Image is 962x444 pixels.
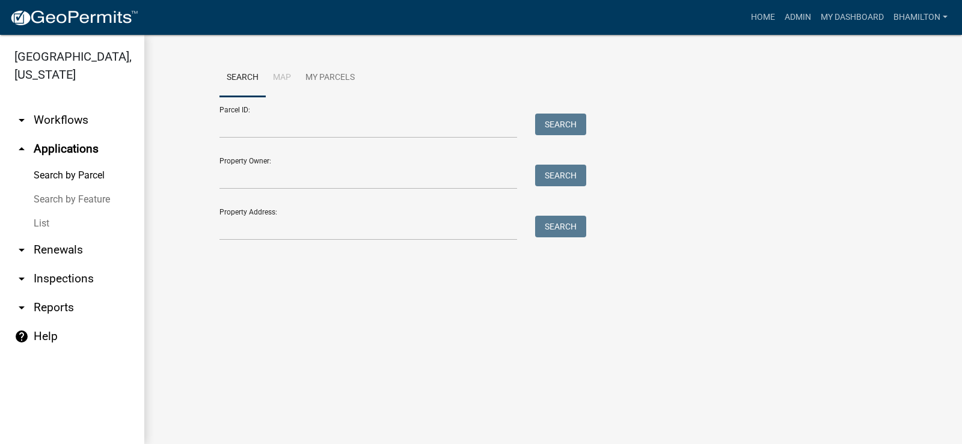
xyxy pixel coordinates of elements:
[535,216,586,237] button: Search
[746,6,780,29] a: Home
[535,165,586,186] button: Search
[14,300,29,315] i: arrow_drop_down
[298,59,362,97] a: My Parcels
[535,114,586,135] button: Search
[14,142,29,156] i: arrow_drop_up
[780,6,816,29] a: Admin
[816,6,889,29] a: My Dashboard
[889,6,952,29] a: bhamilton
[14,329,29,344] i: help
[14,272,29,286] i: arrow_drop_down
[14,113,29,127] i: arrow_drop_down
[219,59,266,97] a: Search
[14,243,29,257] i: arrow_drop_down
